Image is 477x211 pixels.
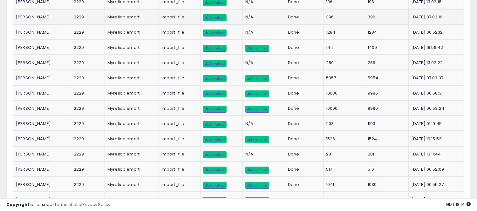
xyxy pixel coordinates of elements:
[368,136,404,142] div: 1524
[245,90,269,97] a: Download
[107,45,154,50] div: Myreliablemart
[16,121,66,127] div: [PERSON_NAME]
[245,14,280,20] div: N/A
[16,14,66,20] div: [PERSON_NAME]
[107,197,154,203] div: Myreliablemart
[411,151,459,157] div: [DATE] 13:11:44
[245,167,269,174] a: Download
[411,106,459,111] div: [DATE] 06:53:24
[245,106,269,113] a: Download
[107,75,154,81] div: Myreliablemart
[203,60,227,67] a: Download
[446,201,471,208] span: 2025-09-13 18:14 GMT
[16,30,66,35] div: [PERSON_NAME]
[74,151,100,157] div: 2229
[107,106,154,111] div: Myreliablemart
[203,182,227,189] a: Download
[368,14,404,20] div: 396
[74,121,100,127] div: 2229
[74,14,100,20] div: 2229
[368,45,404,50] div: 1409
[245,30,280,35] div: N/A
[74,167,100,172] div: 2229
[411,14,459,20] div: [DATE] 07:02:16
[203,14,227,21] a: Download
[161,75,195,81] div: import_file
[288,75,318,81] div: Done
[411,75,459,81] div: [DATE] 07:03:37
[107,90,154,96] div: Myreliablemart
[411,90,459,96] div: [DATE] 06:58:31
[203,121,227,128] a: Download
[368,167,404,172] div: 516
[368,106,404,111] div: 9990
[411,45,459,50] div: [DATE] 18:56:42
[245,45,269,52] a: Download
[326,197,360,203] div: 1433
[16,151,66,157] div: [PERSON_NAME]
[161,106,195,111] div: import_file
[107,136,154,142] div: Myreliablemart
[247,168,267,172] span: Download
[247,107,267,111] span: Download
[205,138,225,142] span: Download
[161,14,195,20] div: import_file
[161,30,195,35] div: import_file
[203,45,227,52] a: Download
[16,136,66,142] div: [PERSON_NAME]
[326,151,360,157] div: 281
[107,14,154,20] div: Myreliablemart
[74,182,100,188] div: 2229
[107,121,154,127] div: Myreliablemart
[205,16,225,20] span: Download
[205,77,225,81] span: Download
[326,14,360,20] div: 396
[74,75,100,81] div: 2229
[6,201,30,208] strong: Copyright
[288,121,318,127] div: Done
[161,151,195,157] div: import_file
[107,182,154,188] div: Myreliablemart
[6,202,110,208] div: seller snap | |
[368,30,404,35] div: 1284
[203,167,227,174] a: Download
[368,75,404,81] div: 5954
[368,90,404,96] div: 9986
[205,92,225,96] span: Download
[245,121,280,127] div: N/A
[245,151,280,157] div: N/A
[205,153,225,157] span: Download
[368,121,404,127] div: 1103
[74,45,100,50] div: 2229
[203,90,227,97] a: Download
[161,121,195,127] div: import_file
[288,106,318,111] div: Done
[411,121,459,127] div: [DATE] 01:19:45
[161,197,195,203] div: import_file
[203,197,227,204] a: Download
[411,197,459,203] div: [DATE] 18:57:29
[247,46,267,50] span: Download
[205,122,225,126] span: Download
[245,182,269,189] a: Download
[161,90,195,96] div: import_file
[74,197,100,203] div: 2229
[411,167,459,172] div: [DATE] 06:52:09
[411,60,459,66] div: [DATE] 13:02:22
[161,45,195,50] div: import_file
[82,201,110,208] a: Privacy Policy
[288,45,318,50] div: Done
[203,30,227,36] a: Download
[288,60,318,66] div: Done
[247,77,267,81] span: Download
[288,14,318,20] div: Done
[203,151,227,158] a: Download
[288,167,318,172] div: Done
[161,167,195,172] div: import_file
[205,31,225,35] span: Download
[288,30,318,35] div: Done
[368,197,404,203] div: 1432
[411,182,459,188] div: [DATE] 00:55:27
[326,136,360,142] div: 1526
[107,30,154,35] div: Myreliablemart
